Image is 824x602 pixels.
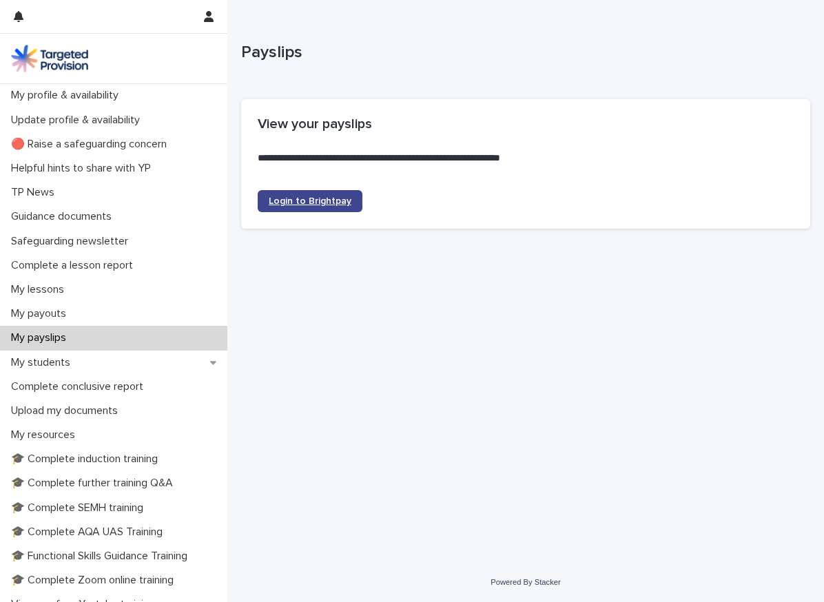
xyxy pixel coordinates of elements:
[6,477,184,490] p: 🎓 Complete further training Q&A
[6,356,81,369] p: My students
[11,45,88,72] img: M5nRWzHhSzIhMunXDL62
[6,550,198,563] p: 🎓 Functional Skills Guidance Training
[6,526,174,539] p: 🎓 Complete AQA UAS Training
[6,138,178,151] p: 🔴 Raise a safeguarding concern
[6,331,77,344] p: My payslips
[6,186,65,199] p: TP News
[6,404,129,417] p: Upload my documents
[6,235,139,248] p: Safeguarding newsletter
[6,259,144,272] p: Complete a lesson report
[6,574,185,587] p: 🎓 Complete Zoom online training
[6,428,86,442] p: My resources
[269,196,351,206] span: Login to Brightpay
[6,453,169,466] p: 🎓 Complete induction training
[6,501,154,515] p: 🎓 Complete SEMH training
[241,43,805,63] p: Payslips
[6,89,130,102] p: My profile & availability
[6,114,151,127] p: Update profile & availability
[6,162,162,175] p: Helpful hints to share with YP
[258,116,794,132] h2: View your payslips
[6,283,75,296] p: My lessons
[6,210,123,223] p: Guidance documents
[258,190,362,212] a: Login to Brightpay
[491,578,560,586] a: Powered By Stacker
[6,380,154,393] p: Complete conclusive report
[6,307,77,320] p: My payouts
